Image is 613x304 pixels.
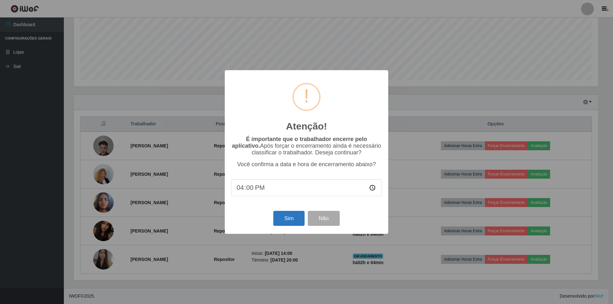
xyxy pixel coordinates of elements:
p: Após forçar o encerramento ainda é necessário classificar o trabalhador. Deseja continuar? [231,136,382,156]
b: É importante que o trabalhador encerre pelo aplicativo. [232,136,367,149]
button: Sim [273,211,304,226]
button: Não [308,211,339,226]
p: Você confirma a data e hora de encerramento abaixo? [231,161,382,168]
h2: Atenção! [286,121,327,132]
